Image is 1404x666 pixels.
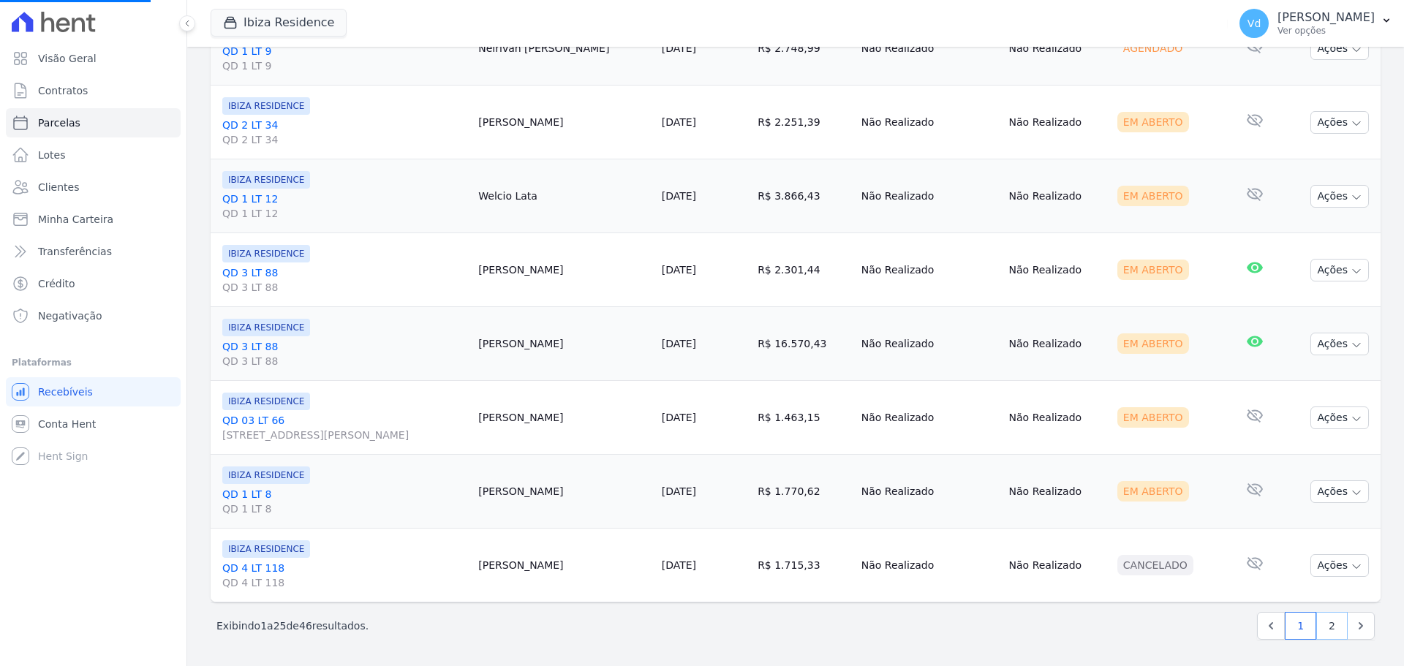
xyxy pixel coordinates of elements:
a: [DATE] [662,190,696,202]
button: Ações [1310,554,1369,577]
span: IBIZA RESIDENCE [222,97,310,115]
div: Agendado [1117,38,1188,58]
td: Neirivan [PERSON_NAME] [472,12,655,86]
a: [DATE] [662,264,696,276]
a: 2 [1316,612,1348,640]
td: R$ 16.570,43 [752,307,856,381]
span: Clientes [38,180,79,194]
a: QD 3 LT 88QD 3 LT 88 [222,265,467,295]
td: Não Realizado [856,233,1003,307]
span: Conta Hent [38,417,96,431]
td: Não Realizado [856,159,1003,233]
td: R$ 2.301,44 [752,233,856,307]
a: [DATE] [662,338,696,349]
a: QD 3 LT 88QD 3 LT 88 [222,339,467,368]
button: Ações [1310,259,1369,281]
td: [PERSON_NAME] [472,381,655,455]
span: Parcelas [38,116,80,130]
td: Não Realizado [1003,529,1111,602]
a: Transferências [6,237,181,266]
span: Transferências [38,244,112,259]
span: IBIZA RESIDENCE [222,540,310,558]
div: Cancelado [1117,555,1193,575]
div: Em Aberto [1117,333,1189,354]
a: QD 4 LT 118QD 4 LT 118 [222,561,467,590]
span: Negativação [38,309,102,323]
a: Parcelas [6,108,181,137]
a: Clientes [6,173,181,202]
a: [DATE] [662,559,696,571]
a: QD 1 LT 8QD 1 LT 8 [222,487,467,516]
span: Vd [1248,18,1261,29]
a: Visão Geral [6,44,181,73]
button: Ações [1310,111,1369,134]
span: 1 [260,620,267,632]
span: IBIZA RESIDENCE [222,319,310,336]
td: [PERSON_NAME] [472,529,655,602]
td: Welcio Lata [472,159,655,233]
td: Não Realizado [856,381,1003,455]
span: QD 1 LT 8 [222,502,467,516]
td: [PERSON_NAME] [472,307,655,381]
span: Lotes [38,148,66,162]
a: Recebíveis [6,377,181,406]
span: [STREET_ADDRESS][PERSON_NAME] [222,428,467,442]
p: Exibindo a de resultados. [216,618,369,633]
button: Ações [1310,480,1369,503]
a: [DATE] [662,42,696,54]
button: Ibiza Residence [211,9,347,37]
span: IBIZA RESIDENCE [222,466,310,484]
span: QD 2 LT 34 [222,132,467,147]
button: Ações [1310,37,1369,60]
a: [DATE] [662,412,696,423]
a: Contratos [6,76,181,105]
td: Não Realizado [1003,86,1111,159]
a: Negativação [6,301,181,330]
td: R$ 1.463,15 [752,381,856,455]
p: Ver opções [1277,25,1375,37]
td: [PERSON_NAME] [472,455,655,529]
a: QD 2 LT 34QD 2 LT 34 [222,118,467,147]
td: R$ 2.251,39 [752,86,856,159]
span: Contratos [38,83,88,98]
td: Não Realizado [1003,159,1111,233]
span: IBIZA RESIDENCE [222,171,310,189]
span: 46 [299,620,312,632]
td: Não Realizado [1003,12,1111,86]
span: IBIZA RESIDENCE [222,393,310,410]
td: Não Realizado [856,86,1003,159]
button: Ações [1310,185,1369,208]
span: Minha Carteira [38,212,113,227]
td: R$ 2.748,99 [752,12,856,86]
button: Ações [1310,333,1369,355]
div: Plataformas [12,354,175,371]
button: Vd [PERSON_NAME] Ver opções [1228,3,1404,44]
a: QD 1 LT 12QD 1 LT 12 [222,192,467,221]
a: Conta Hent [6,409,181,439]
a: Lotes [6,140,181,170]
span: Recebíveis [38,385,93,399]
td: Não Realizado [1003,307,1111,381]
span: QD 4 LT 118 [222,575,467,590]
td: Não Realizado [1003,455,1111,529]
a: [DATE] [662,485,696,497]
div: Em Aberto [1117,260,1189,280]
div: Em Aberto [1117,407,1189,428]
span: QD 1 LT 9 [222,58,467,73]
span: QD 3 LT 88 [222,280,467,295]
a: Previous [1257,612,1285,640]
td: Não Realizado [856,455,1003,529]
td: Não Realizado [856,12,1003,86]
a: 1 [1285,612,1316,640]
td: Não Realizado [1003,381,1111,455]
span: IBIZA RESIDENCE [222,245,310,262]
p: [PERSON_NAME] [1277,10,1375,25]
span: Visão Geral [38,51,97,66]
span: 25 [273,620,287,632]
td: R$ 1.770,62 [752,455,856,529]
td: [PERSON_NAME] [472,233,655,307]
a: QD 1 LT 9QD 1 LT 9 [222,44,467,73]
span: QD 1 LT 12 [222,206,467,221]
td: Não Realizado [856,307,1003,381]
div: Em Aberto [1117,186,1189,206]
